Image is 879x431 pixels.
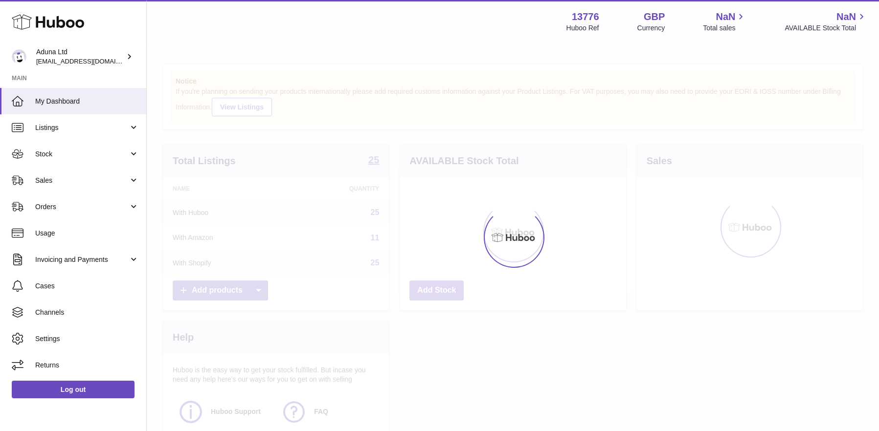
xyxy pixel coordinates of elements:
span: Total sales [703,23,746,33]
img: foyin.fagbemi@aduna.com [12,49,26,64]
div: Huboo Ref [566,23,599,33]
span: Orders [35,202,129,212]
span: Returns [35,361,139,370]
span: [EMAIL_ADDRESS][DOMAIN_NAME] [36,57,144,65]
span: NaN [716,10,735,23]
span: Stock [35,150,129,159]
span: My Dashboard [35,97,139,106]
span: AVAILABLE Stock Total [785,23,867,33]
span: Invoicing and Payments [35,255,129,264]
span: Usage [35,229,139,238]
a: Log out [12,381,135,398]
strong: 13776 [572,10,599,23]
span: Listings [35,123,129,132]
a: NaN AVAILABLE Stock Total [785,10,867,33]
span: Settings [35,334,139,344]
span: NaN [836,10,856,23]
span: Cases [35,281,139,291]
span: Channels [35,308,139,317]
div: Currency [637,23,665,33]
a: NaN Total sales [703,10,746,33]
div: Aduna Ltd [36,47,124,66]
span: Sales [35,176,129,185]
strong: GBP [644,10,665,23]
